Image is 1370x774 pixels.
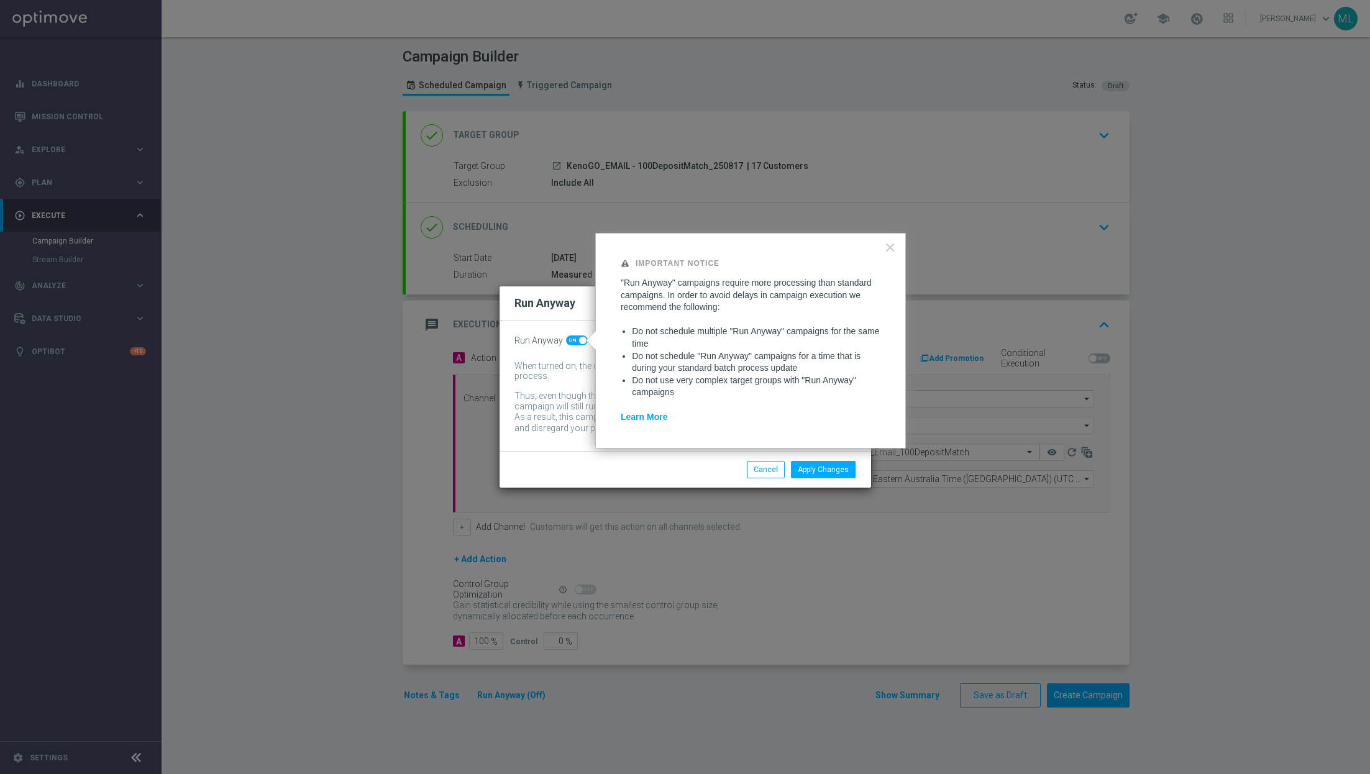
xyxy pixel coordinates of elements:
[747,461,785,478] button: Cancel
[632,350,880,375] li: Do not schedule "Run Anyway" campaigns for a time that is during your standard batch process update
[632,326,880,350] li: Do not schedule multiple "Run Anyway" campaigns for the same time
[884,237,896,257] button: Close
[632,375,880,399] li: Do not use very complex target groups with "Run Anyway" campaigns
[514,296,575,311] h2: Run Anyway
[514,361,838,382] div: When turned on, the campaign will be executed regardless of your site's batch-data process.
[791,461,856,478] button: Apply Changes
[621,277,880,314] p: "Run Anyway" campaigns require more processing than standard campaigns. In order to avoid delays ...
[514,391,838,412] div: Thus, even though the batch-data process might not be complete by then, the campaign will still r...
[621,412,667,422] a: Learn More
[514,412,838,436] div: As a result, this campaign might include customers whose data has been changed and disregard your...
[636,259,719,268] strong: Important Notice
[514,335,563,346] span: Run Anyway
